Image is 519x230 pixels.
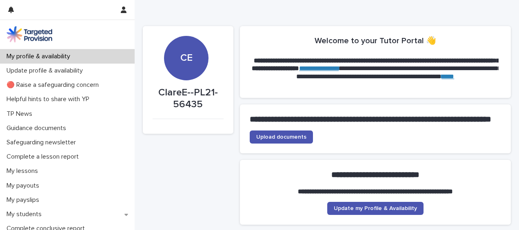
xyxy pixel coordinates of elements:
[3,95,96,103] p: Helpful hints to share with YP
[334,206,417,211] span: Update my Profile & Availability
[3,81,105,89] p: 🔴 Raise a safeguarding concern
[315,36,436,46] h2: Welcome to your Tutor Portal 👋
[3,196,46,204] p: My payslips
[3,110,39,118] p: TP News
[3,153,85,161] p: Complete a lesson report
[3,53,77,60] p: My profile & availability
[256,134,306,140] span: Upload documents
[164,8,208,64] div: CE
[327,202,424,215] a: Update my Profile & Availability
[3,139,82,146] p: Safeguarding newsletter
[250,130,313,144] a: Upload documents
[7,26,52,42] img: M5nRWzHhSzIhMunXDL62
[3,167,44,175] p: My lessons
[153,87,224,111] p: ClareE--PL21-56435
[3,124,73,132] p: Guidance documents
[3,210,48,218] p: My students
[3,67,89,75] p: Update profile & availability
[3,182,46,190] p: My payouts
